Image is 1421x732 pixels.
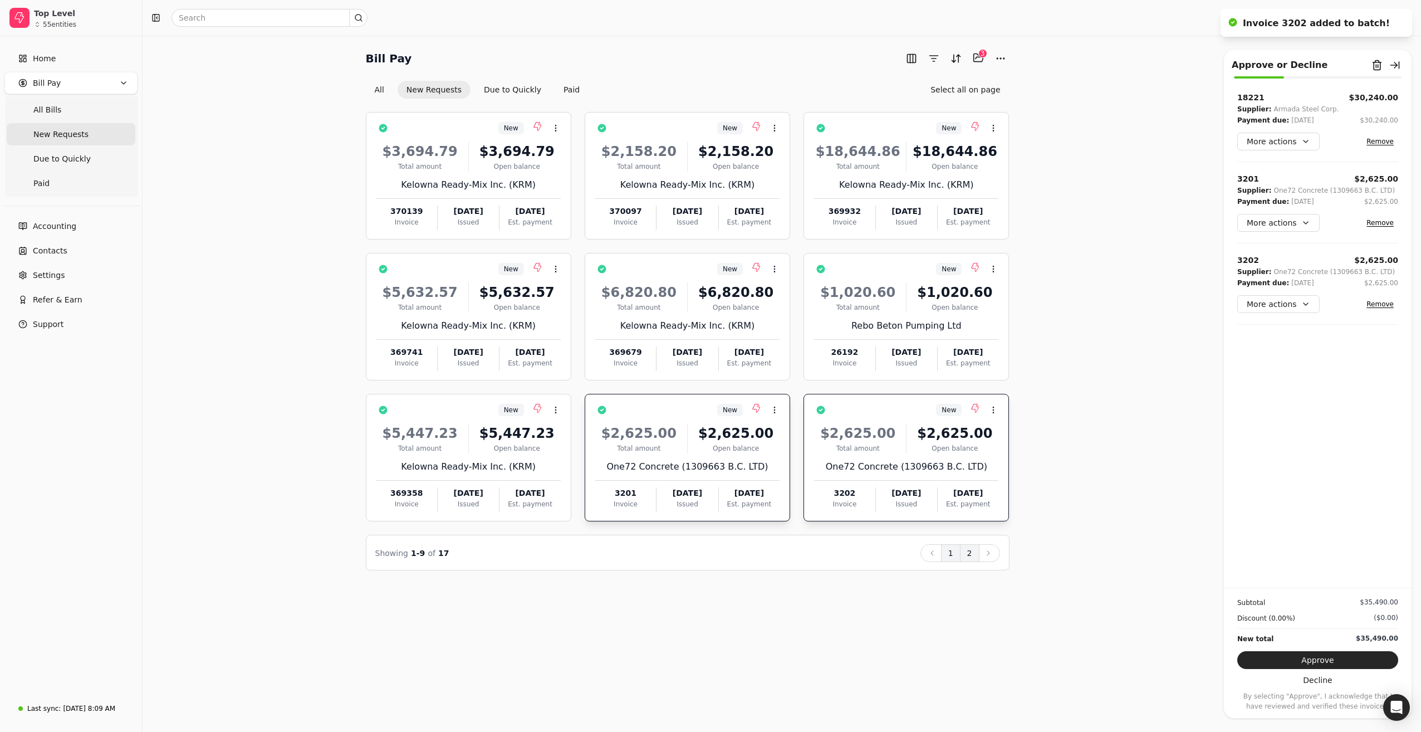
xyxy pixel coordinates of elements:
div: 370097 [595,206,656,217]
div: [DATE] 8:09 AM [63,704,115,714]
button: $2,625.00 [1354,255,1398,266]
div: 26192 [814,347,875,358]
div: $3,694.79 [376,141,464,162]
button: Remove [1362,297,1398,311]
button: 1 [941,544,961,562]
div: Issued [876,499,937,509]
div: Issued [656,217,718,227]
div: Kelowna Ready-Mix Inc. (KRM) [595,319,780,333]
div: Issued [656,499,718,509]
div: Invoice [814,358,875,368]
button: More [992,50,1010,67]
div: Open balance [473,302,561,313]
div: [DATE] [938,206,998,217]
div: $35,490.00 [1360,597,1398,607]
div: Issued [438,358,499,368]
span: Showing [375,549,408,558]
div: Open balance [692,443,780,453]
div: Approve or Decline [1232,58,1327,72]
a: Settings [4,264,138,286]
div: Payment due: [1237,115,1289,126]
button: Bill Pay [4,72,138,94]
div: 3201 [595,487,656,499]
div: [DATE] [438,206,499,217]
button: Refer & Earn [4,289,138,311]
div: Invoice [814,499,875,509]
div: Total amount [814,162,901,172]
div: Open balance [692,302,780,313]
div: Est. payment [719,499,780,509]
a: Last sync:[DATE] 8:09 AM [4,699,138,719]
div: Open Intercom Messenger [1383,694,1410,721]
div: Supplier: [1237,266,1271,277]
div: [DATE] [499,347,560,358]
span: New [723,264,737,274]
span: New [504,405,518,415]
div: Total amount [595,443,683,453]
div: Invoice [595,217,656,227]
span: 1 - 9 [411,549,425,558]
div: Discount (0.00%) [1237,613,1295,624]
div: $6,820.80 [595,282,683,302]
span: of [428,549,435,558]
button: Remove [1362,216,1398,230]
button: Due to Quickly [475,81,550,99]
div: 3 [978,49,987,58]
div: [DATE] [438,347,499,358]
div: 3202 [814,487,875,499]
div: $2,158.20 [692,141,780,162]
div: [DATE] [938,347,998,358]
div: 369932 [814,206,875,217]
div: One72 Concrete (1309663 B.C. LTD) [595,460,780,474]
button: $2,625.00 [1364,277,1398,289]
div: Est. payment [938,499,998,509]
div: [DATE] [938,487,998,499]
div: $5,447.23 [376,423,464,443]
div: 369358 [376,487,437,499]
div: Invoice 3202 added to batch! [1243,17,1390,30]
span: Paid [33,178,50,189]
div: Open balance [473,162,561,172]
div: 3202 [1237,255,1259,266]
div: New total [1237,633,1273,645]
div: $2,625.00 [595,423,683,443]
div: Total amount [595,162,683,172]
div: Total amount [376,302,464,313]
div: Kelowna Ready-Mix Inc. (KRM) [595,178,780,192]
div: One72 Concrete (1309663 B.C. LTD) [1273,266,1395,277]
button: $30,240.00 [1349,92,1398,104]
button: Select all on page [922,81,1009,99]
div: Est. payment [499,499,560,509]
div: Kelowna Ready-Mix Inc. (KRM) [376,319,561,333]
span: New [942,264,956,274]
button: $2,625.00 [1364,196,1398,207]
div: $30,240.00 [1360,115,1398,125]
button: $30,240.00 [1360,115,1398,126]
span: Refer & Earn [33,294,82,306]
div: Armada Steel Corp. [1273,104,1339,115]
div: [DATE] [499,206,560,217]
button: More actions [1237,133,1320,150]
span: All Bills [33,104,61,116]
div: [DATE] [1291,115,1314,126]
div: 55 entities [43,21,76,28]
div: Issued [438,217,499,227]
div: Issued [656,358,718,368]
span: Contacts [33,245,67,257]
div: [DATE] [876,347,937,358]
div: Total amount [376,443,464,453]
input: Search [171,9,367,27]
button: 2 [960,544,979,562]
div: Est. payment [938,217,998,227]
div: [DATE] [1291,277,1314,289]
div: Invoice [814,217,875,227]
button: Decline [1237,671,1398,689]
div: Est. payment [719,358,780,368]
div: Total amount [814,302,901,313]
div: Invoice [376,217,437,227]
span: Settings [33,270,65,281]
div: 18221 [1237,92,1265,104]
span: Home [33,53,56,65]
